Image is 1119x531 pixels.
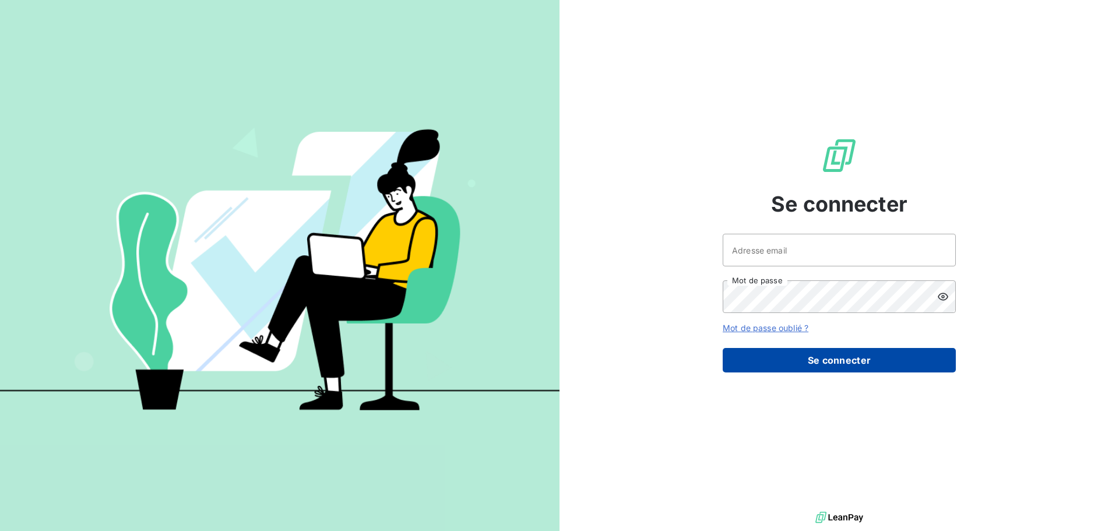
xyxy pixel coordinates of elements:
[723,323,808,333] a: Mot de passe oublié ?
[771,188,907,220] span: Se connecter
[723,348,956,372] button: Se connecter
[723,234,956,266] input: placeholder
[815,509,863,526] img: logo
[821,137,858,174] img: Logo LeanPay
